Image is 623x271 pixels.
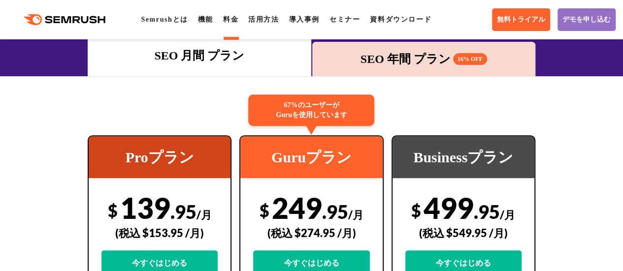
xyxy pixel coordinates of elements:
[348,208,363,221] span: /月
[170,200,197,223] span: .95
[248,94,374,126] div: 67%のユーザーが Guruを使用しています
[198,16,213,23] a: 機能
[411,200,421,220] span: $
[474,200,500,223] span: .95
[492,8,550,31] a: 無料トライアル
[329,16,360,23] a: セミナー
[197,208,212,221] span: /月
[393,136,534,178] div: Businessプラン
[500,208,515,221] span: /月
[89,136,230,178] div: Proプラン
[108,200,118,220] span: $
[93,47,306,64] div: SEO 月間 プラン
[562,15,611,24] span: デモを申し込む
[260,200,269,220] span: $
[248,16,279,23] a: 活用方法
[223,16,238,23] a: 料金
[453,53,487,65] span: 16% OFF
[370,16,431,23] a: 資料ダウンロード
[141,16,188,23] a: Semrushとは
[240,136,382,178] div: Guruプラン
[289,16,319,23] a: 導入事例
[101,215,218,250] div: (税込 $153.95 /月)
[317,50,530,68] div: SEO 年間 プラン
[253,215,369,250] div: (税込 $274.95 /月)
[405,215,522,250] div: (税込 $549.95 /月)
[557,8,616,31] a: デモを申し込む
[322,200,348,223] span: .95
[497,15,545,24] span: 無料トライアル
